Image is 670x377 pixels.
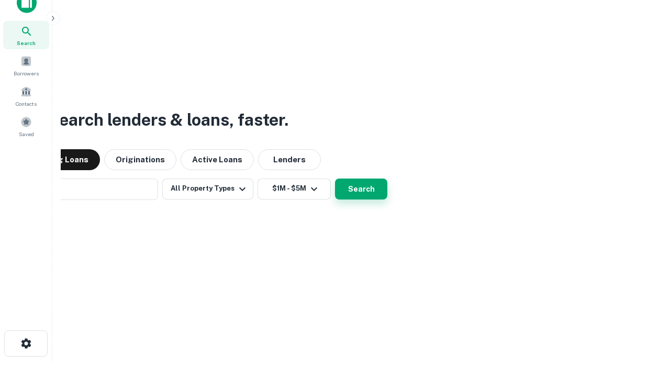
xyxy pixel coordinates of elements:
[258,179,331,199] button: $1M - $5M
[3,112,49,140] a: Saved
[162,179,253,199] button: All Property Types
[3,82,49,110] a: Contacts
[258,149,321,170] button: Lenders
[19,130,34,138] span: Saved
[181,149,254,170] button: Active Loans
[14,69,39,77] span: Borrowers
[3,21,49,49] a: Search
[48,107,288,132] h3: Search lenders & loans, faster.
[3,51,49,80] a: Borrowers
[335,179,387,199] button: Search
[17,39,36,47] span: Search
[618,293,670,343] iframe: Chat Widget
[104,149,176,170] button: Originations
[16,99,37,108] span: Contacts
